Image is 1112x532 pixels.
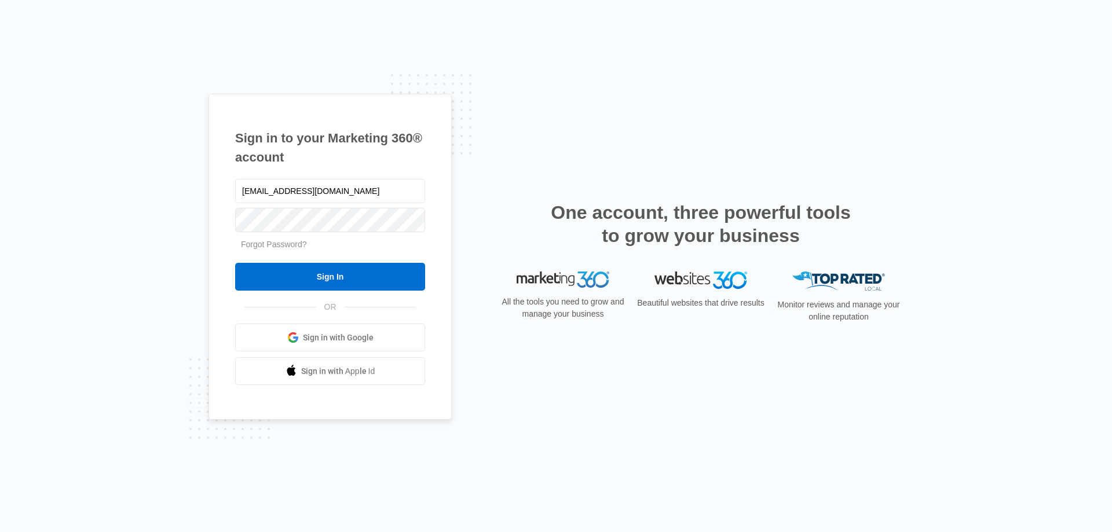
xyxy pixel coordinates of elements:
input: Sign In [235,263,425,291]
img: Websites 360 [654,271,747,288]
img: Top Rated Local [792,271,885,291]
span: Sign in with Apple Id [301,365,375,377]
p: Monitor reviews and manage your online reputation [774,299,904,323]
p: All the tools you need to grow and manage your business [498,296,628,320]
input: Email [235,179,425,203]
img: Marketing 360 [517,271,609,288]
h2: One account, three powerful tools to grow your business [547,201,854,247]
span: OR [316,301,345,313]
h1: Sign in to your Marketing 360® account [235,129,425,167]
a: Sign in with Google [235,324,425,351]
p: Beautiful websites that drive results [636,297,766,309]
span: Sign in with Google [303,332,374,344]
a: Sign in with Apple Id [235,357,425,385]
a: Forgot Password? [241,240,307,249]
